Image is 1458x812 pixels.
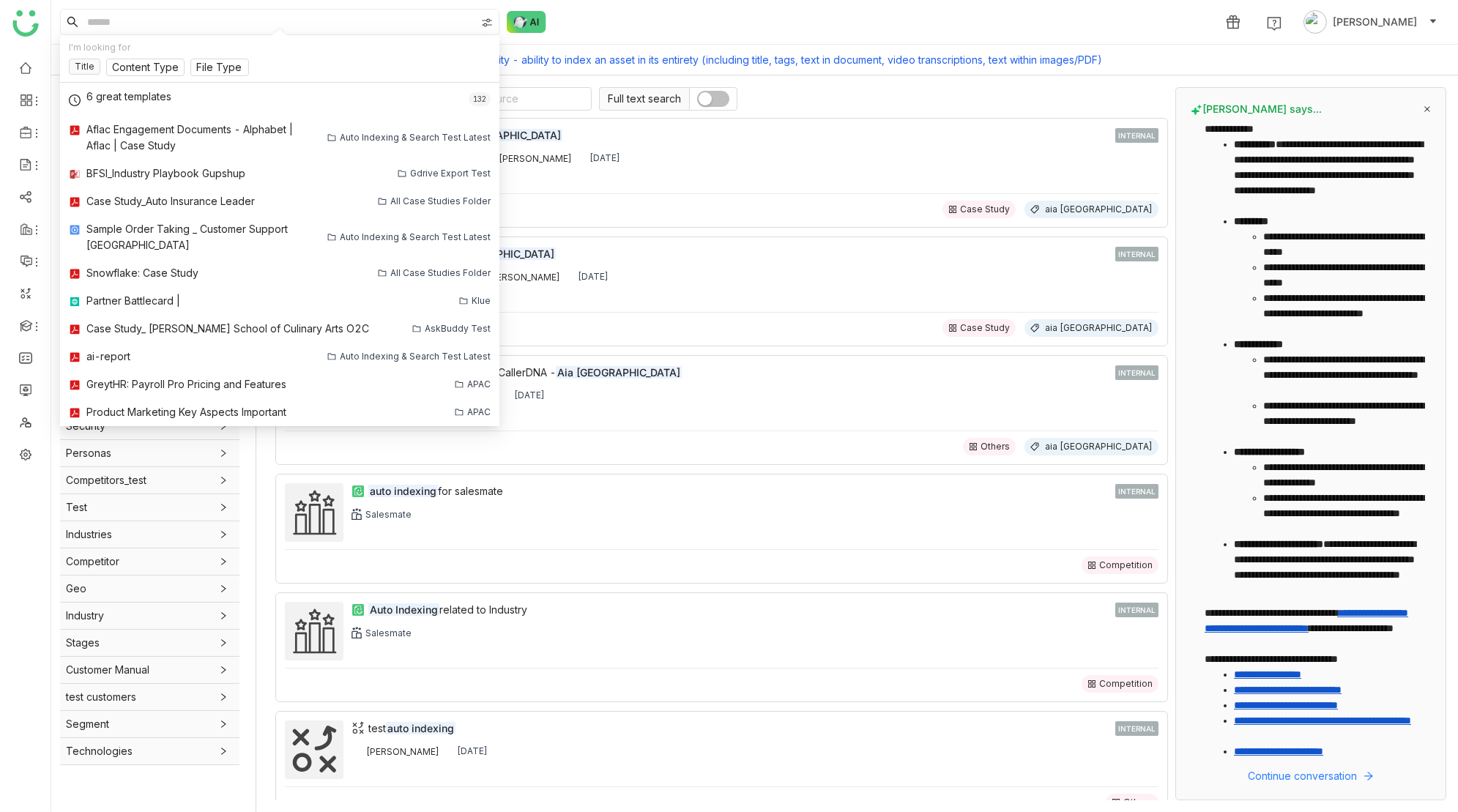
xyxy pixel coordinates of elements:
img: search-type.svg [481,17,493,29]
em: auto indexing [368,485,438,497]
span: Industries [66,526,234,543]
img: pptx.svg [69,168,81,180]
a: testauto indexing [368,720,1112,737]
div: Sample Order Taking _ Customer Support [GEOGRAPHIC_DATA] [86,221,313,253]
img: paper.svg [351,484,365,499]
div: 6 great templates [86,89,171,105]
span: Stages [66,635,234,651]
div: Klue [472,294,491,308]
span: Continue conversation [1249,768,1358,784]
div: test [368,720,1112,737]
div: Auto Indexing & Search Test Latest [340,130,491,145]
span: Industry [66,608,234,624]
div: Segment [60,711,239,737]
div: Case Study [960,204,1010,215]
div: AskBuddy Test [425,321,491,336]
div: ai-report [86,349,130,365]
div: [PERSON_NAME] [366,746,439,757]
div: Technologies [60,738,239,764]
div: test customers [60,684,239,710]
div: [DATE] [578,271,609,283]
img: avatar [1303,10,1327,34]
div: Personas [60,440,239,466]
button: [PERSON_NAME] [1301,10,1440,34]
div: INTERNAL [1115,721,1158,736]
div: 132 [469,92,491,107]
div: APAC [467,405,491,420]
img: test auto indexing [285,720,343,783]
div: I'm looking for [69,41,491,55]
a: AXA -AIA- Agency Dialer CallerDNA -Aia [GEOGRAPHIC_DATA] [368,365,1112,381]
span: [PERSON_NAME] says... [1191,103,1322,116]
div: GreytHR: Payroll Pro Pricing and Features [86,376,286,392]
a: Aflac Engagement Documents - Alphabet | Aflac | Case StudyAuto Indexing & Search Test Latest [60,116,499,160]
button: Continue conversation [1191,767,1431,785]
div: Case Study_ [PERSON_NAME] School of Culinary Arts O2C [86,321,369,337]
div: Competition [1099,678,1153,690]
a: Snowflake: Case StudyAll Case Studies Folder [60,259,499,287]
div: INTERNAL [1115,247,1158,261]
div: INTERNAL [1115,484,1158,499]
a: Test ESIndex AIA [GEOGRAPHIC_DATA] [368,127,1112,144]
div: [DATE] [514,390,545,401]
div: [DATE] [589,152,620,164]
div: AXA - - Agency Dialer CallerDNA - [368,365,1112,381]
div: Industry [60,603,239,629]
a: ai-reportAuto Indexing & Search Test Latest [60,343,499,370]
img: pdf.svg [69,268,81,280]
a: Product Marketing Key Aspects ImportantAPAC [60,398,499,426]
div: Industries [60,521,239,548]
div: Competitors_test [60,467,239,493]
span: Full text search [599,87,689,111]
nz-tag: Title [69,59,100,75]
div: Test [60,494,239,521]
div: INTERNAL [1115,128,1158,143]
img: pdf.svg [69,407,81,419]
div: Test ES [368,127,1112,144]
a: Case Study_ [PERSON_NAME] School of Culinary Arts O2CAskBuddy Test [60,315,499,343]
div: [PERSON_NAME] [499,153,572,164]
a: test search |AIA [GEOGRAPHIC_DATA] [368,246,1112,262]
div: All Case Studies Folder [390,266,491,280]
div: Case Study_Auto Insurance Leader [86,193,255,209]
div: Snowflake: Case Study [86,265,198,281]
div: Case Study [960,322,1010,334]
span: test customers [66,689,234,705]
div: Competition [1099,559,1153,571]
div: related to Industry [368,602,1112,618]
a: GreytHR: Payroll Pro Pricing and FeaturesAPAC [60,370,499,398]
img: pdf.svg [69,351,81,363]
span: Personas [66,445,234,461]
span: Segment [66,716,234,732]
span: Test [66,499,234,515]
a: Partner Battlecard |Klue [60,287,499,315]
img: article.svg [69,296,81,308]
span: Competitors_test [66,472,234,488]
div: Salesmate [365,509,412,520]
img: help.svg [1267,16,1282,31]
div: Aflac Engagement Documents - Alphabet | Aflac | Case Study [86,122,313,154]
img: logo [12,10,39,37]
div: Stages [60,630,239,656]
div: [PERSON_NAME] [487,272,560,283]
a: Auto Indexingrelated to Industry [368,602,1112,618]
a: Sample Order Taking _ Customer Support [GEOGRAPHIC_DATA]Auto Indexing & Search Test Latest [60,215,499,259]
div: Geo [60,576,239,602]
img: ask-buddy-normal.svg [507,11,546,33]
img: pdf.svg [69,324,81,335]
em: Auto Indexing [368,603,439,616]
a: Case Study_Auto Insurance LeaderAll Case Studies Folder [60,187,499,215]
div: APAC [467,377,491,392]
div: Others [1123,797,1153,808]
a: BFSI_Industry Playbook GupshupGdrive Export Test [60,160,499,187]
span: Customer Manual [66,662,234,678]
div: Partner Battlecard | [86,293,180,309]
a: Robust search functionality - ability to index an asset in its entirety (including title, tags, t... [379,53,1102,66]
div: INTERNAL [1115,365,1158,380]
div: Auto Indexing & Search Test Latest [340,230,491,245]
img: pdf.svg [69,124,81,136]
em: Aia [GEOGRAPHIC_DATA] [556,366,682,379]
div: Auto Indexing & Search Test Latest [340,349,491,364]
img: buddy-says [1191,104,1202,116]
img: auto indexing for salesmate [285,483,343,542]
